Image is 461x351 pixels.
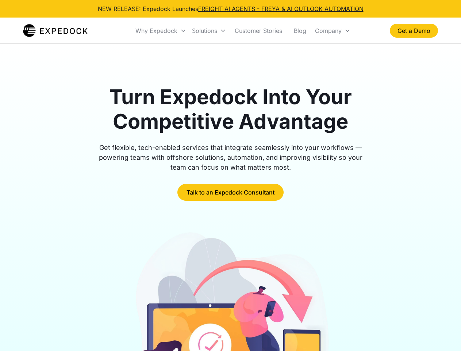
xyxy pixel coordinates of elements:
[288,18,312,43] a: Blog
[91,143,371,172] div: Get flexible, tech-enabled services that integrate seamlessly into your workflows — powering team...
[23,23,88,38] a: home
[177,184,284,201] a: Talk to an Expedock Consultant
[98,4,364,13] div: NEW RELEASE: Expedock Launches
[390,24,438,38] a: Get a Demo
[23,23,88,38] img: Expedock Logo
[312,18,353,43] div: Company
[132,18,189,43] div: Why Expedock
[424,316,461,351] iframe: Chat Widget
[192,27,217,34] div: Solutions
[135,27,177,34] div: Why Expedock
[315,27,342,34] div: Company
[91,85,371,134] h1: Turn Expedock Into Your Competitive Advantage
[189,18,229,43] div: Solutions
[198,5,364,12] a: FREIGHT AI AGENTS - FREYA & AI OUTLOOK AUTOMATION
[229,18,288,43] a: Customer Stories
